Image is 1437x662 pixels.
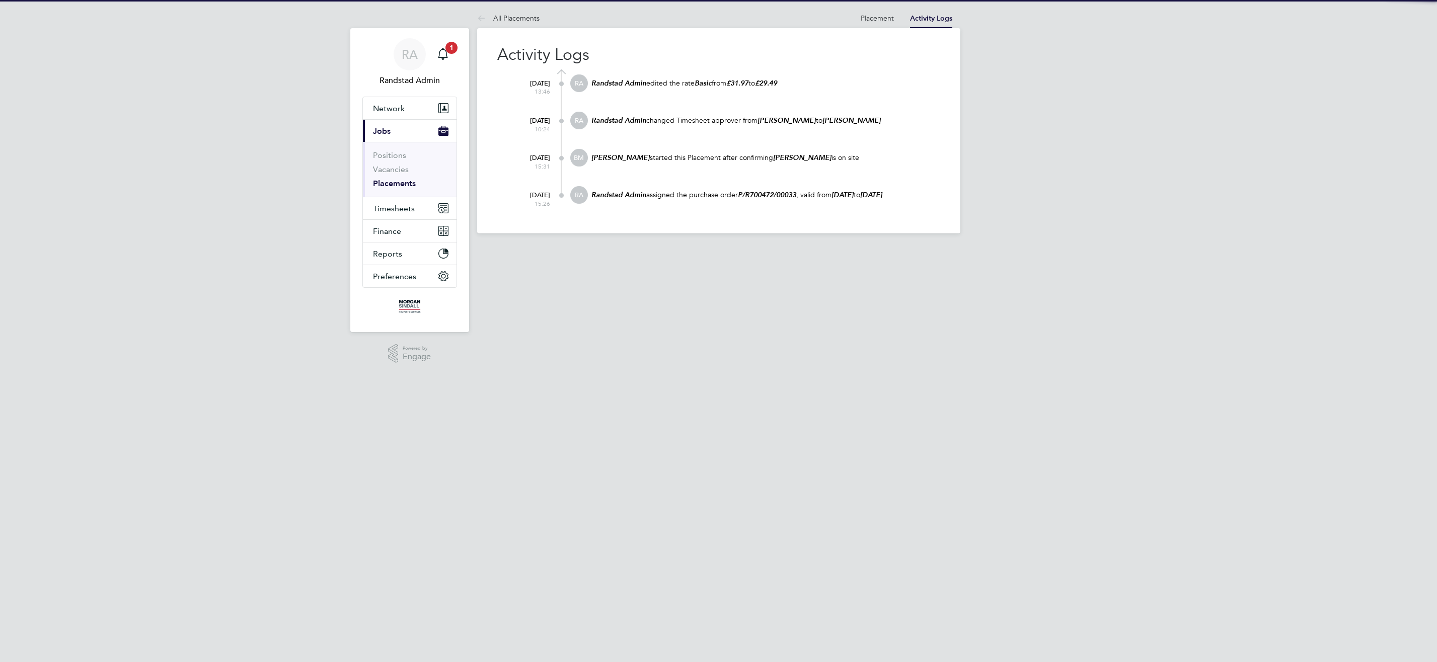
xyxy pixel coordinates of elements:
button: Jobs [363,120,457,142]
em: Randstad Admin [591,191,646,199]
span: Timesheets [373,204,415,213]
a: 1 [433,38,453,70]
span: Finance [373,226,401,236]
span: RA [570,74,588,92]
button: Network [363,97,457,119]
em: [PERSON_NAME] [591,153,650,162]
a: Vacancies [373,164,409,174]
span: 1 [445,42,458,54]
div: [DATE] [510,112,550,133]
a: Activity Logs [910,14,952,23]
em: £29.49 [755,79,777,88]
div: Jobs [363,142,457,197]
a: RARandstad Admin [362,38,457,87]
span: 15:26 [510,200,550,208]
a: Powered byEngage [388,344,431,363]
span: 15:31 [510,162,550,171]
button: Finance [363,220,457,242]
span: 10:24 [510,125,550,133]
span: BM [570,149,588,167]
em: [PERSON_NAME] [773,153,831,162]
div: [DATE] [510,149,550,170]
span: Powered by [403,344,431,353]
span: Randstad Admin [362,74,457,87]
nav: Main navigation [350,28,469,332]
p: started this Placement after confirming is on site [590,153,940,162]
p: assigned the purchase order , valid from to [590,190,940,200]
a: Go to home page [362,298,457,314]
a: Positions [373,150,406,160]
img: morgansindallpropertyservices-logo-retina.png [397,298,421,314]
a: Placements [373,179,416,188]
em: [DATE] [831,191,854,199]
em: [PERSON_NAME] [758,116,816,125]
span: Engage [403,353,431,361]
a: All Placements [477,14,540,23]
em: £31.97 [726,79,748,88]
button: Reports [363,242,457,265]
span: Preferences [373,272,416,281]
span: RA [570,186,588,204]
span: Reports [373,249,402,259]
span: Network [373,104,405,113]
a: Placement [861,14,894,23]
em: Basic [695,79,712,88]
span: RA [570,112,588,129]
p: edited the rate from to [590,78,940,88]
em: [PERSON_NAME] [822,116,881,125]
span: RA [402,48,418,61]
h2: Activity Logs [497,44,940,65]
em: Randstad Admin [591,116,646,125]
em: P/R700472/00033 [738,191,796,199]
div: [DATE] [510,186,550,207]
em: [DATE] [860,191,882,199]
span: Jobs [373,126,391,136]
button: Timesheets [363,197,457,219]
div: [DATE] [510,74,550,96]
span: 13:46 [510,88,550,96]
button: Preferences [363,265,457,287]
em: Randstad Admin [591,79,646,88]
p: changed Timesheet approver from to [590,116,940,125]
